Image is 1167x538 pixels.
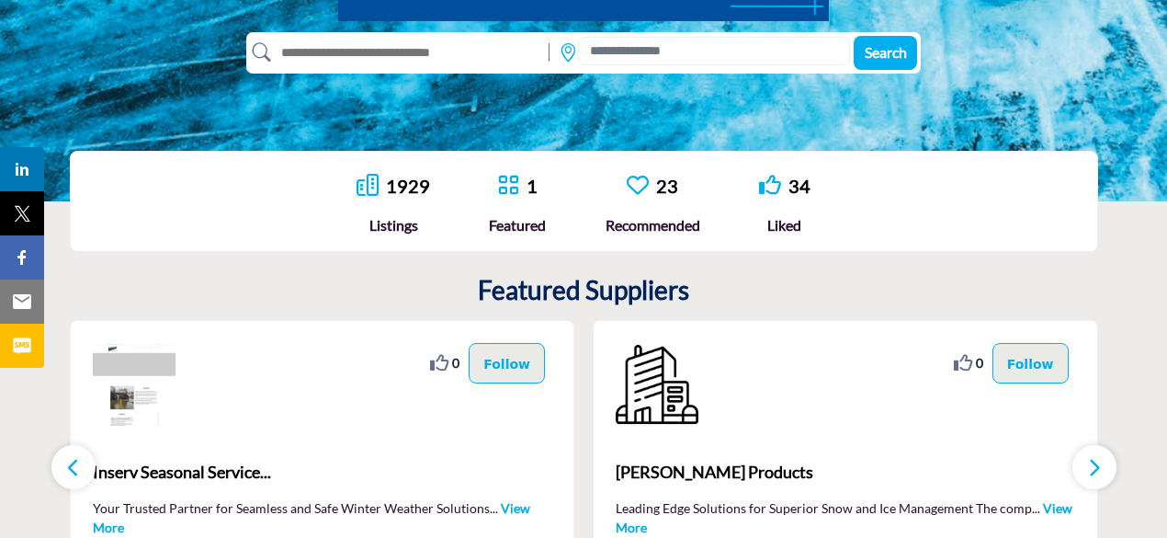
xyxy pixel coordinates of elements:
[93,460,552,485] span: Inserv Seasonal Service...
[483,353,530,373] p: Follow
[759,174,781,196] i: Go to Liked
[865,43,907,61] span: Search
[656,175,678,197] a: 23
[616,343,698,426] img: Henderson Products
[544,39,554,66] img: Rectangle%203585.svg
[616,498,1075,535] p: Leading Edge Solutions for Superior Snow and Ice Management The comp
[93,498,552,535] p: Your Trusted Partner for Seamless and Safe Winter Weather Solutions
[452,353,459,372] span: 0
[469,343,545,383] button: Follow
[357,214,430,236] div: Listings
[386,175,430,197] a: 1929
[1007,353,1054,373] p: Follow
[1032,500,1040,516] span: ...
[759,214,810,236] div: Liked
[490,500,498,516] span: ...
[788,175,810,197] a: 34
[616,448,1075,498] a: [PERSON_NAME] Products
[976,353,983,372] span: 0
[627,174,649,199] a: Go to Recommended
[616,460,1075,485] span: [PERSON_NAME] Products
[489,214,546,236] div: Featured
[93,448,552,498] a: Inserv Seasonal Service...
[992,343,1069,383] button: Follow
[527,175,538,197] a: 1
[93,343,176,426] img: Inserv Seasonal Services
[616,448,1075,498] b: Henderson Products
[93,448,552,498] b: Inserv Seasonal Services
[478,275,689,306] h2: Featured Suppliers
[854,36,917,70] button: Search
[606,214,700,236] div: Recommended
[497,174,519,199] a: Go to Featured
